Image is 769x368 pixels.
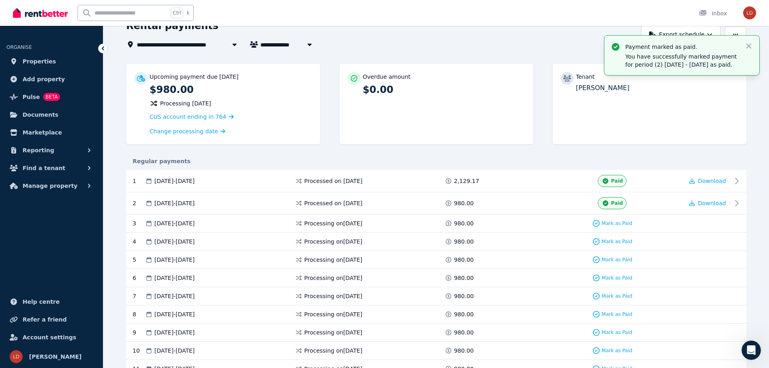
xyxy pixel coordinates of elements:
[454,199,474,207] span: 980.00
[160,99,212,107] span: Processing [DATE]
[23,332,76,342] span: Account settings
[304,328,362,336] span: Processing on [DATE]
[29,352,82,362] span: [PERSON_NAME]
[6,329,96,345] a: Account settings
[133,256,145,264] div: 5
[171,8,183,18] span: Ctrl
[150,127,226,135] a: Change processing date
[742,341,761,360] iframe: Intercom live chat
[625,43,738,51] p: Payment marked as paid.
[17,231,135,240] div: How much does it cost?
[16,16,70,28] img: logo
[454,274,474,282] span: 980.00
[641,25,721,43] button: Export schedule
[6,311,96,328] a: Refer a friend
[128,272,141,278] span: Help
[16,85,145,99] p: How can we help?
[611,200,623,206] span: Paid
[155,292,195,300] span: [DATE] - [DATE]
[454,177,479,185] span: 2,129.17
[602,347,633,354] span: Mark as Paid
[454,292,474,300] span: 980.00
[602,311,633,318] span: Mark as Paid
[602,293,633,299] span: Mark as Paid
[155,256,195,264] span: [DATE] - [DATE]
[304,274,362,282] span: Processing on [DATE]
[576,83,738,93] p: [PERSON_NAME]
[454,238,474,246] span: 980.00
[18,272,36,278] span: Home
[17,116,145,124] div: Recent message
[304,199,362,207] span: Processed on [DATE]
[150,127,218,135] span: Change processing date
[6,294,96,310] a: Help centre
[17,246,135,255] div: Lease Agreement
[23,297,60,307] span: Help centre
[133,292,145,300] div: 7
[602,238,633,245] span: Mark as Paid
[186,10,189,16] span: k
[304,256,362,264] span: Processing on [DATE]
[611,178,623,184] span: Paid
[17,171,135,179] div: We typically reply in under 30 minutes
[6,160,96,176] button: Find a tenant
[23,181,78,191] span: Manage property
[12,228,150,243] div: How much does it cost?
[155,274,195,282] span: [DATE] - [DATE]
[6,53,96,69] a: Properties
[363,83,525,96] p: $0.00
[17,217,135,225] div: Rental Payments - How They Work
[84,136,113,145] div: • 27m ago
[43,93,60,101] span: BETA
[17,198,65,206] span: Search for help
[6,71,96,87] a: Add property
[126,157,746,165] div: Regular payments
[698,178,726,184] span: Download
[23,74,65,84] span: Add property
[23,163,65,173] span: Find a tenant
[6,89,96,105] a: PulseBETA
[102,13,118,29] img: Profile image for Jodie
[23,57,56,66] span: Properties
[8,156,153,186] div: Send us a messageWe typically reply in under 30 minutes
[23,92,40,102] span: Pulse
[304,219,362,227] span: Processing on [DATE]
[6,44,32,50] span: ORGANISE
[155,347,195,355] span: [DATE] - [DATE]
[304,310,362,318] span: Processing on [DATE]
[602,220,633,227] span: Mark as Paid
[155,328,195,336] span: [DATE] - [DATE]
[6,124,96,141] a: Marketplace
[16,57,145,85] p: Hi [PERSON_NAME] 👋
[54,252,107,284] button: Messages
[576,73,595,81] p: Tenant
[699,9,727,17] div: Inbox
[36,128,102,135] span: Rate your conversation
[155,177,195,185] span: [DATE] - [DATE]
[36,136,83,145] div: [PERSON_NAME]
[150,83,312,96] p: $980.00
[155,310,195,318] span: [DATE] - [DATE]
[6,142,96,158] button: Reporting
[454,310,474,318] span: 980.00
[8,109,153,151] div: Recent messageProfile image for JodieRate your conversation[PERSON_NAME]•27m ago
[23,145,54,155] span: Reporting
[625,53,738,69] p: You have successfully marked payment for period (2) [DATE] - [DATE] as paid.
[304,177,362,185] span: Processed on [DATE]
[8,121,153,151] div: Profile image for JodieRate your conversation[PERSON_NAME]•27m ago
[698,200,726,206] span: Download
[6,178,96,194] button: Manage property
[454,347,474,355] span: 980.00
[23,315,67,324] span: Refer a friend
[23,128,62,137] span: Marketplace
[133,219,145,227] div: 3
[304,292,362,300] span: Processing on [DATE]
[602,329,633,336] span: Mark as Paid
[150,114,226,120] span: CUS account ending in 764
[454,328,474,336] span: 980.00
[689,177,726,185] button: Download
[6,107,96,123] a: Documents
[304,347,362,355] span: Processing on [DATE]
[133,310,145,318] div: 8
[86,13,103,29] img: Profile image for Jeremy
